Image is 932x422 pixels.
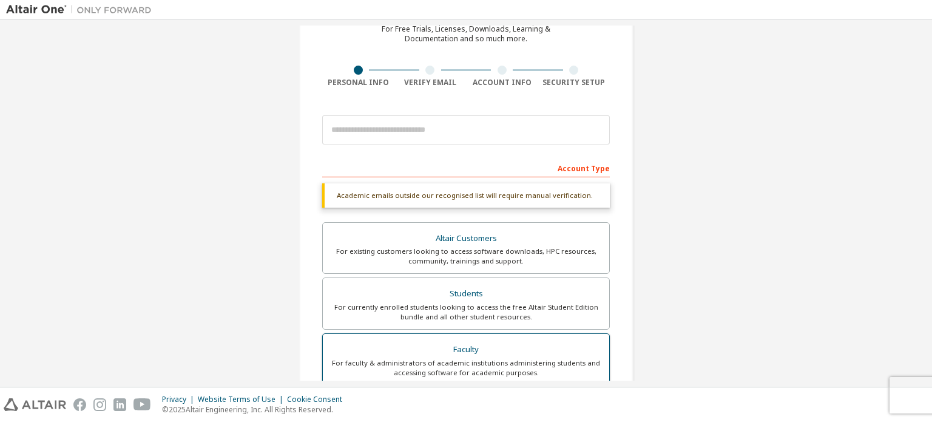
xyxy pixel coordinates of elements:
[113,398,126,411] img: linkedin.svg
[287,395,349,404] div: Cookie Consent
[330,341,602,358] div: Faculty
[93,398,106,411] img: instagram.svg
[330,285,602,302] div: Students
[162,404,349,415] p: © 2025 Altair Engineering, Inc. All Rights Reserved.
[330,302,602,322] div: For currently enrolled students looking to access the free Altair Student Edition bundle and all ...
[330,247,602,266] div: For existing customers looking to access software downloads, HPC resources, community, trainings ...
[394,78,467,87] div: Verify Email
[538,78,610,87] div: Security Setup
[73,398,86,411] img: facebook.svg
[6,4,158,16] img: Altair One
[322,183,610,208] div: Academic emails outside our recognised list will require manual verification.
[330,230,602,247] div: Altair Customers
[4,398,66,411] img: altair_logo.svg
[198,395,287,404] div: Website Terms of Use
[466,78,538,87] div: Account Info
[162,395,198,404] div: Privacy
[322,78,394,87] div: Personal Info
[330,358,602,378] div: For faculty & administrators of academic institutions administering students and accessing softwa...
[322,158,610,177] div: Account Type
[382,24,550,44] div: For Free Trials, Licenses, Downloads, Learning & Documentation and so much more.
[133,398,151,411] img: youtube.svg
